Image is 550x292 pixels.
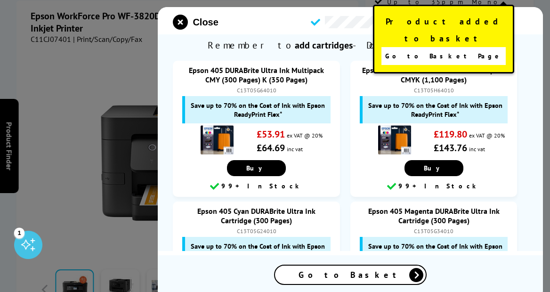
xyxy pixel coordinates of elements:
[173,15,218,30] button: close modal
[367,101,503,119] span: Save up to 70% on the Cost of Ink with Epson ReadyPrint Flex*
[201,123,234,156] img: Epson 405 DURABrite Ultra Ink Multipack CMY (300 Pages) K (350 Pages)
[190,242,325,260] span: Save up to 70% on the Cost of Ink with Epson ReadyPrint Flex*
[182,227,330,235] div: C13T05G24010
[197,206,315,225] a: Epson 405 Cyan DURABrite Ultra Ink Cartridge (300 Pages)
[362,65,505,84] a: Epson 405XL DURABrite Ultra Ink Multipack CMYK (1,100 Pages)
[299,269,402,280] span: Go to Basket
[295,39,353,51] b: add cartridges
[287,146,303,153] span: inc vat
[424,164,444,172] span: Buy
[158,34,543,56] span: Remember to - Don’t run out!
[367,242,503,260] span: Save up to 70% on the Cost of Ink with Epson ReadyPrint Flex*
[434,142,467,154] strong: £143.76
[190,101,325,119] span: Save up to 70% on the Cost of Ink with Epson ReadyPrint Flex*
[257,142,285,154] strong: £64.69
[434,128,467,140] strong: £119.80
[368,206,500,225] a: Epson 405 Magenta DURABrite Ultra Ink Cartridge (300 Pages)
[360,87,508,94] div: C13T05H64010
[373,5,514,73] div: Product added to basket
[14,227,24,238] div: 1
[246,164,267,172] span: Buy
[469,132,505,139] span: ex VAT @ 20%
[257,128,285,140] strong: £53.91
[274,265,427,285] a: Go to Basket
[287,132,323,139] span: ex VAT @ 20%
[381,47,506,65] a: Go to Basket Page
[189,65,324,84] a: Epson 405 DURABrite Ultra Ink Multipack CMY (300 Pages) K (350 Pages)
[360,227,508,235] div: C13T05G34010
[469,146,485,153] span: inc vat
[378,123,411,156] img: Epson 405XL DURABrite Ultra Ink Multipack CMYK (1,100 Pages)
[178,181,335,192] div: 99+ In Stock
[182,87,330,94] div: C13T05G64010
[193,17,218,28] span: Close
[355,181,512,192] div: 99+ In Stock
[385,49,502,63] span: Go to Basket Page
